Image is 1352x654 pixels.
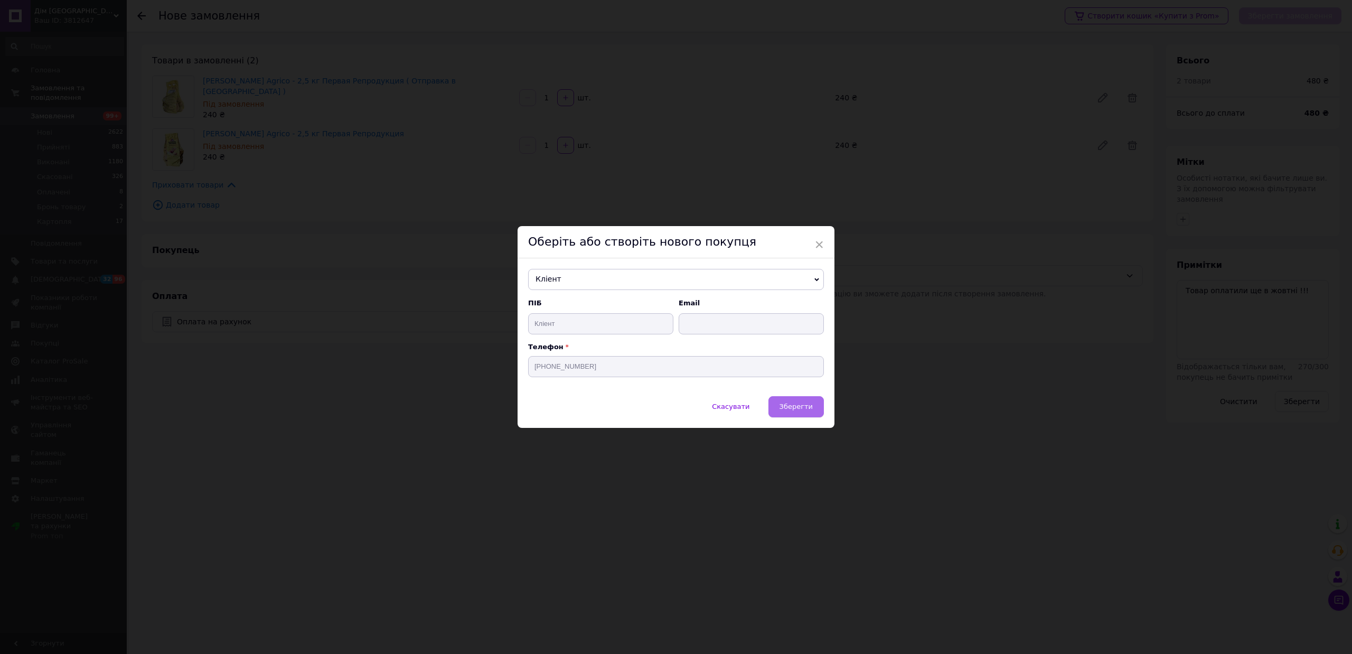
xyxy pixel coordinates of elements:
[768,396,824,417] button: Зберегти
[528,356,824,377] input: +38 096 0000000
[712,403,749,410] span: Скасувати
[528,343,824,351] p: Телефон
[780,403,813,410] span: Зберегти
[518,226,834,258] div: Оберіть або створіть нового покупця
[528,269,824,290] span: Кліент
[679,298,824,308] span: Email
[528,298,673,308] span: ПІБ
[814,236,824,254] span: ×
[701,396,760,417] button: Скасувати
